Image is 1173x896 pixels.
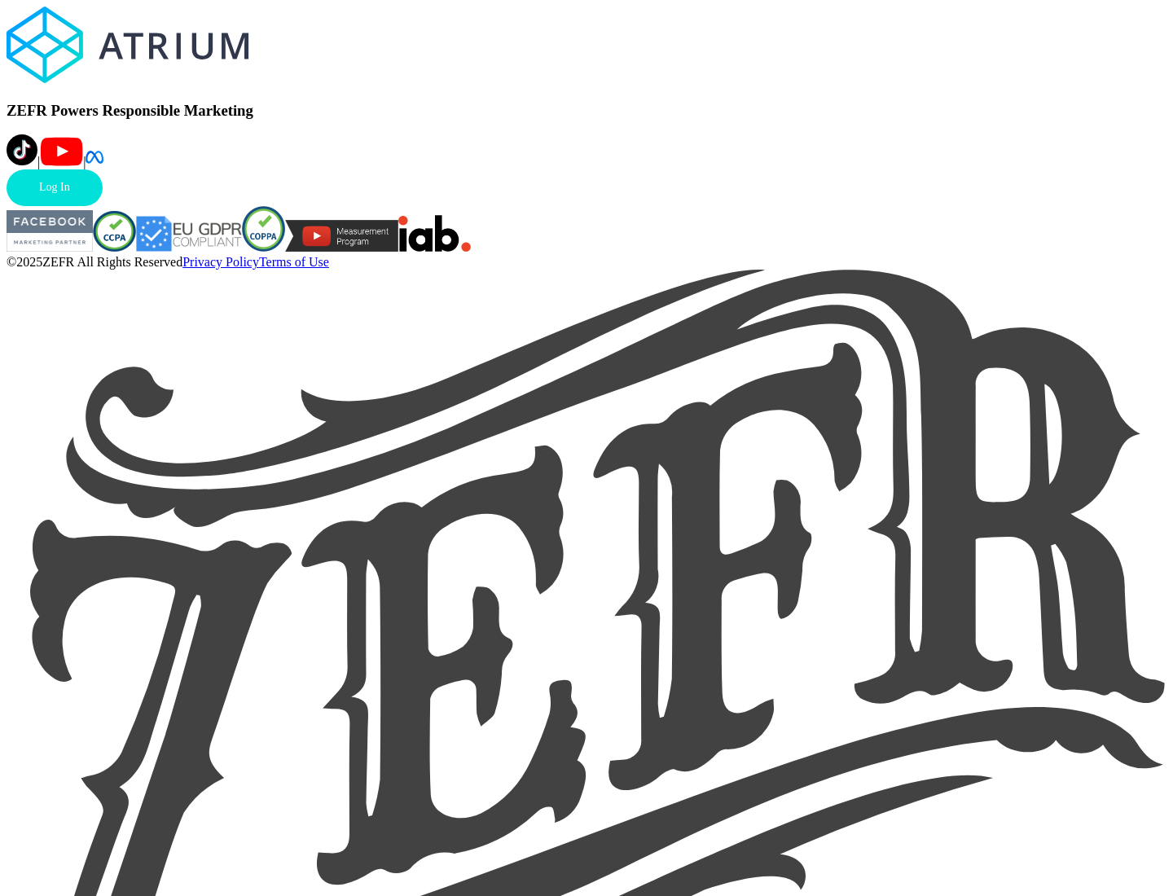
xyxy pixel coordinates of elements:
[7,102,1166,120] h1: ZEFR Powers Responsible Marketing
[37,155,40,169] span: |
[7,169,103,206] a: Log In
[398,215,471,252] img: IAB
[136,216,242,252] img: GDPR Compliant
[259,255,329,269] a: Terms of Use
[7,255,182,269] span: © 2025 ZEFR All Rights Reserved
[242,206,285,252] img: COPPA Compliant
[83,155,86,169] span: |
[182,255,259,269] a: Privacy Policy
[7,210,93,252] img: Facebook Marketing Partner
[93,211,136,252] img: CCPA Compliant
[285,220,398,252] img: YouTube Measurement Program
